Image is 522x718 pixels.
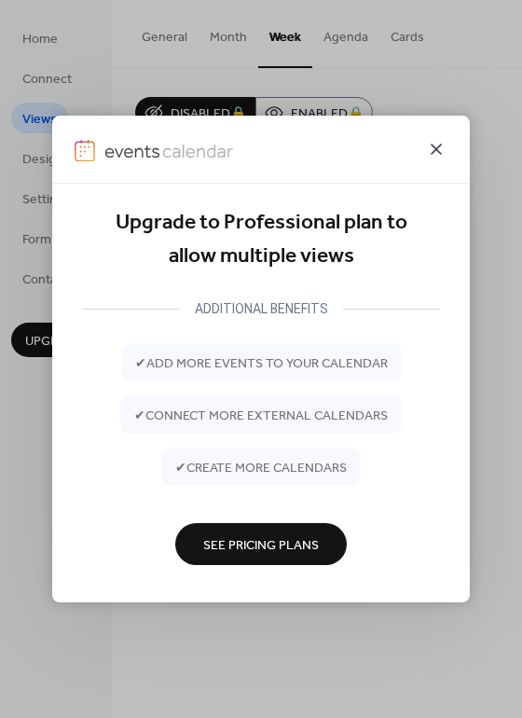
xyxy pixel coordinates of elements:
[135,353,388,373] span: ✔ add more events to your calendar
[180,297,343,320] div: ADDITIONAL BENEFITS
[175,523,347,565] button: See Pricing Plans
[104,140,233,162] img: logo-type
[134,406,388,425] span: ✔ connect more external calendars
[75,140,95,162] img: logo-icon
[82,206,440,274] div: Upgrade to Professional plan to allow multiple views
[175,458,347,477] span: ✔ create more calendars
[203,535,319,555] span: See Pricing Plans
